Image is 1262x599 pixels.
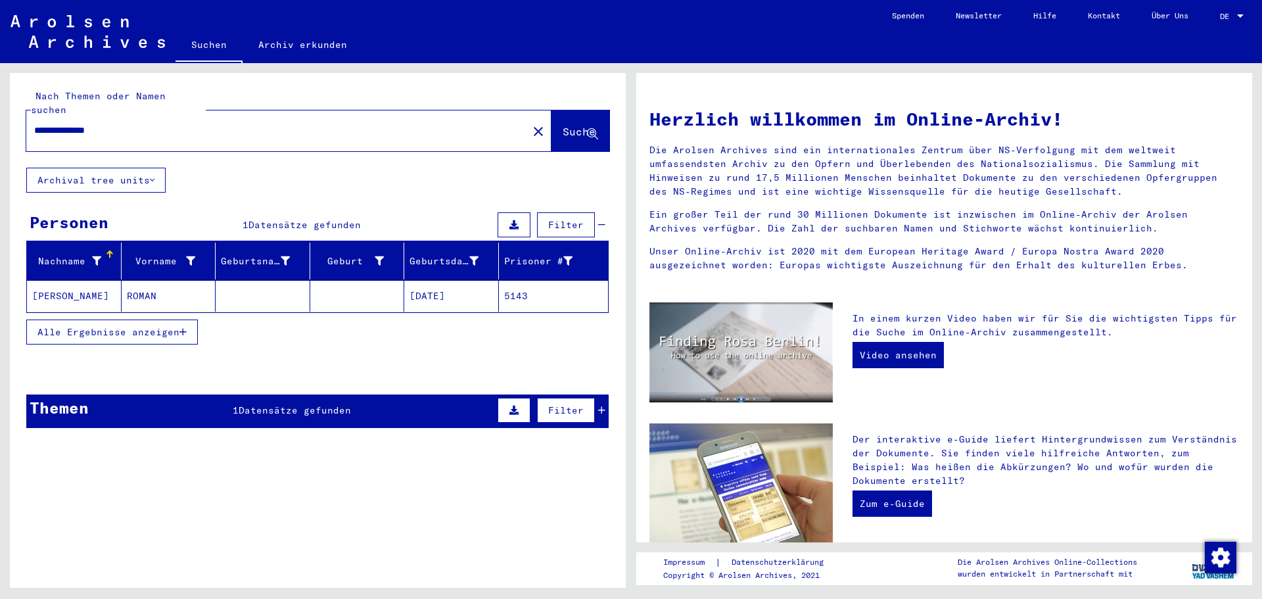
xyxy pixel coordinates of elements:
img: eguide.jpg [649,423,833,546]
a: Zum e-Guide [853,491,932,517]
div: Geburtsname [221,251,310,272]
span: Datensätze gefunden [248,219,361,231]
img: video.jpg [649,302,833,402]
span: Datensätze gefunden [239,404,351,416]
div: Prisoner # [504,254,573,268]
span: DE [1220,12,1234,21]
a: Suchen [175,29,243,63]
mat-cell: [DATE] [404,280,499,312]
mat-icon: close [530,124,546,139]
mat-header-cell: Nachname [27,243,122,279]
div: Vorname [127,251,216,272]
mat-header-cell: Geburtsname [216,243,310,279]
p: wurden entwickelt in Partnerschaft mit [958,568,1137,580]
div: | [663,556,839,569]
div: Personen [30,210,108,234]
div: Nachname [32,251,121,272]
p: In einem kurzen Video haben wir für Sie die wichtigsten Tipps für die Suche im Online-Archiv zusa... [853,312,1239,339]
a: Impressum [663,556,715,569]
div: Prisoner # [504,251,593,272]
p: Copyright © Arolsen Archives, 2021 [663,569,839,581]
img: Zustimmung ändern [1205,542,1236,573]
div: Geburtsdatum [409,251,498,272]
p: Der interaktive e-Guide liefert Hintergrundwissen zum Verständnis der Dokumente. Sie finden viele... [853,433,1239,488]
div: Nachname [32,254,101,268]
div: Geburtsname [221,254,290,268]
mat-cell: [PERSON_NAME] [27,280,122,312]
p: Die Arolsen Archives Online-Collections [958,556,1137,568]
div: Geburt‏ [315,254,385,268]
p: Ein großer Teil der rund 30 Millionen Dokumente ist inzwischen im Online-Archiv der Arolsen Archi... [649,208,1239,235]
button: Filter [537,398,595,423]
div: Geburtsdatum [409,254,479,268]
h1: Herzlich willkommen im Online-Archiv! [649,105,1239,133]
img: Arolsen_neg.svg [11,15,165,48]
mat-header-cell: Geburtsdatum [404,243,499,279]
mat-header-cell: Prisoner # [499,243,609,279]
span: Filter [548,404,584,416]
div: Vorname [127,254,196,268]
p: Die Arolsen Archives sind ein internationales Zentrum über NS-Verfolgung mit dem weltweit umfasse... [649,143,1239,199]
button: Archival tree units [26,168,166,193]
span: Filter [548,219,584,231]
div: Themen [30,396,89,419]
button: Filter [537,212,595,237]
p: Unser Online-Archiv ist 2020 mit dem European Heritage Award / Europa Nostra Award 2020 ausgezeic... [649,245,1239,272]
img: yv_logo.png [1189,552,1238,585]
mat-header-cell: Geburt‏ [310,243,405,279]
a: Archiv erkunden [243,29,363,60]
mat-header-cell: Vorname [122,243,216,279]
span: Alle Ergebnisse anzeigen [37,326,179,338]
a: Datenschutzerklärung [721,556,839,569]
div: Geburt‏ [315,251,404,272]
span: 1 [243,219,248,231]
span: 1 [233,404,239,416]
mat-cell: 5143 [499,280,609,312]
a: Video ansehen [853,342,944,368]
button: Clear [525,118,551,144]
mat-cell: ROMAN [122,280,216,312]
button: Alle Ergebnisse anzeigen [26,320,198,345]
mat-label: Nach Themen oder Namen suchen [31,90,166,116]
span: Suche [563,125,596,138]
button: Suche [551,110,609,151]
